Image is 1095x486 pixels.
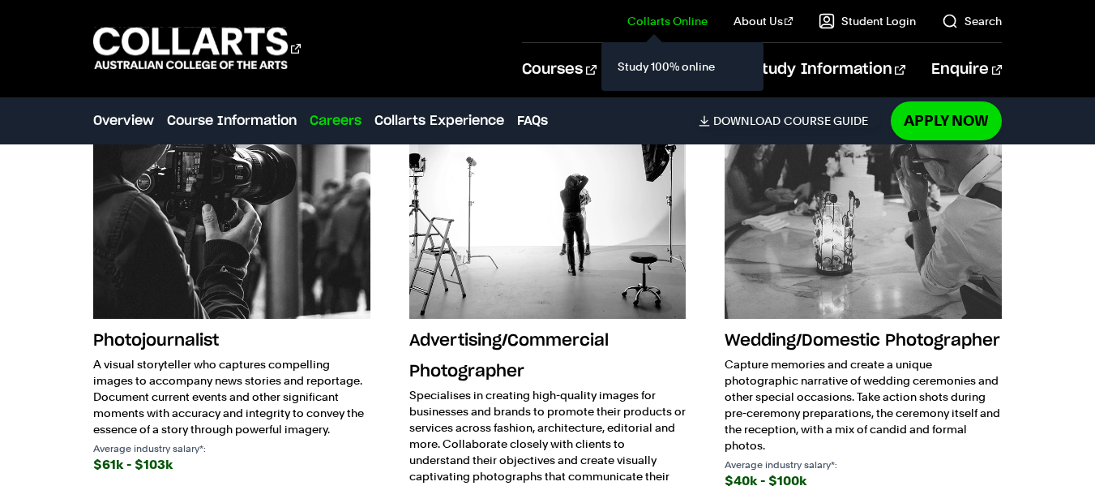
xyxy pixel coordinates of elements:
a: Enquire [931,43,1002,97]
p: Average industry salary*: [93,444,370,454]
a: Course Information [167,111,297,131]
a: Collarts Experience [374,111,504,131]
a: Search [942,13,1002,29]
div: Go to homepage [93,25,301,71]
a: Study Information [753,43,905,97]
p: Capture memories and create a unique photographic narrative of wedding ceremonies and other speci... [725,356,1002,454]
a: Careers [310,111,361,131]
a: About Us [734,13,793,29]
a: Overview [93,111,154,131]
div: $61k - $103k [93,454,370,476]
h3: Wedding/Domestic Photographer [725,325,1002,356]
span: Download [713,114,781,128]
a: Study 100% online [614,55,751,78]
p: A visual storyteller who captures compelling images to accompany news stories and reportage. Docu... [93,356,370,437]
a: Student Login [819,13,916,29]
h3: Advertising/Commercial Photographer [409,325,687,387]
a: FAQs [517,111,548,131]
p: Average industry salary*: [725,460,1002,470]
a: Collarts Online [627,13,708,29]
a: Courses [522,43,596,97]
a: Apply Now [891,101,1002,140]
a: DownloadCourse Guide [699,114,881,128]
h3: Photojournalist [93,325,370,356]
